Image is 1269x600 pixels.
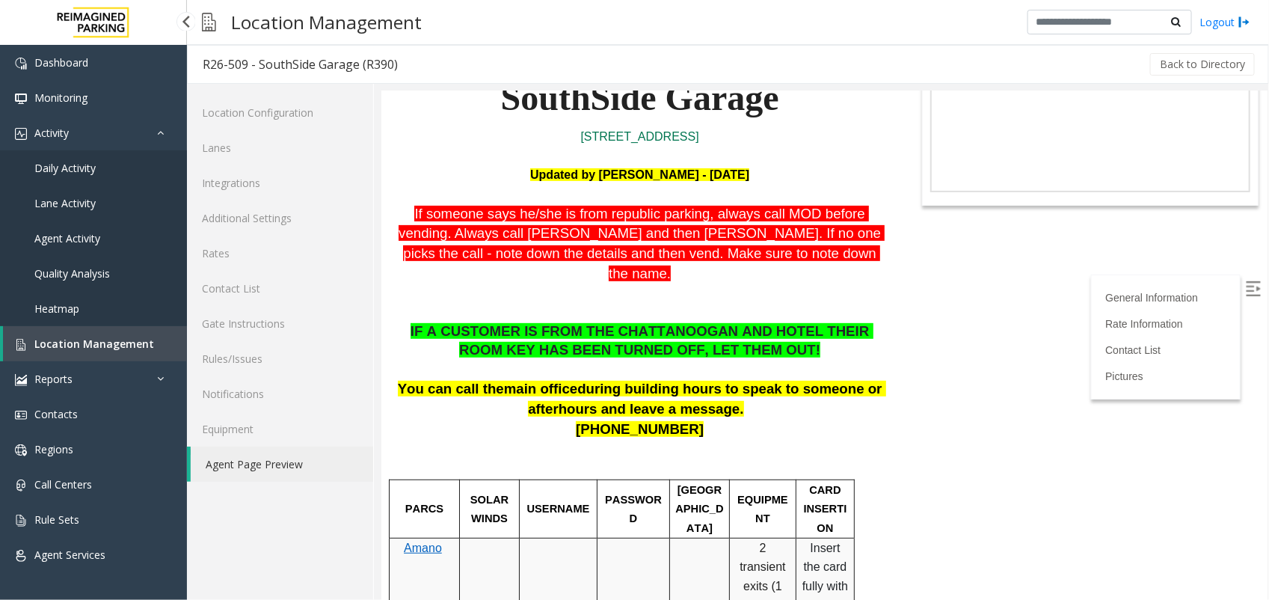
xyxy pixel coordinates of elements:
[15,339,27,351] img: 'icon'
[17,114,488,150] span: If someone says he/she is from republic parking, always call MOD before vending
[34,477,92,492] span: Call Centers
[34,548,105,562] span: Agent Services
[149,77,368,90] font: Updated by [PERSON_NAME] - [DATE]
[724,227,802,239] a: Rate Information
[34,126,69,140] span: Activity
[724,253,779,265] a: Contact List
[34,407,78,421] span: Contacts
[15,444,27,456] img: 'icon'
[22,134,503,189] span: . Always call [PERSON_NAME] and then [PERSON_NAME]. If no one picks the call - note down the deta...
[15,550,27,562] img: 'icon'
[34,55,88,70] span: Dashboard
[187,411,373,447] a: Equipment
[34,301,79,316] span: Heatmap
[423,393,466,443] span: CARD INSERTION
[187,341,373,376] a: Rules/Issues
[15,128,27,140] img: 'icon'
[864,190,879,205] img: Open/Close Sidebar Menu
[15,93,27,105] img: 'icon'
[356,402,407,434] span: EQUIPMENT
[34,161,96,175] span: Daily Activity
[187,376,373,411] a: Notifications
[187,165,373,200] a: Integrations
[34,512,79,527] span: Rule Sets
[724,279,762,291] a: Pictures
[24,411,62,423] span: PARCS
[224,402,280,434] span: PASSWORD
[146,411,209,423] span: USERNAME
[34,372,73,386] span: Reports
[16,290,123,305] span: You can call the
[187,200,373,236] a: Additional Settings
[724,200,817,212] a: General Information
[147,290,504,325] span: during building hours to speak to someone or afterhours and leave a message.
[34,337,154,351] span: Location Management
[187,236,373,271] a: Rates
[187,130,373,165] a: Lanes
[187,306,373,341] a: Gate Instructions
[199,39,317,52] a: [STREET_ADDRESS]
[224,4,429,40] h3: Location Management
[294,393,342,443] span: [GEOGRAPHIC_DATA]
[123,290,196,305] span: main office
[22,450,61,463] a: Amano
[3,326,187,361] a: Location Management
[354,450,411,578] span: 2 transient exits (1 CC only & 1 on far right is cash/CC).
[1238,14,1250,30] img: logout
[203,55,398,74] div: R26-509 - SouthSide Garage (R390)
[187,95,373,130] a: Location Configuration
[202,4,216,40] img: pageIcon
[187,271,373,306] a: Contact List
[34,91,87,105] span: Monitoring
[34,266,110,281] span: Quality Analysis
[89,402,130,434] span: SOLAR WINDS
[15,480,27,492] img: 'icon'
[34,231,100,245] span: Agent Activity
[1150,53,1255,76] button: Back to Directory
[1199,14,1250,30] a: Logout
[15,409,27,421] img: 'icon'
[15,58,27,70] img: 'icon'
[29,232,492,267] span: IF A CUSTOMER IS FROM THE CHATTANOOGAN AND HOTEL THEIR ROOM KEY HAS BEEN TURNED OFF, LET THEM OUT!
[15,374,27,386] img: 'icon'
[15,515,27,527] img: 'icon'
[191,447,373,482] a: Agent Page Preview
[34,442,73,456] span: Regions
[194,330,322,346] span: [PHONE_NUMBER]
[34,196,96,210] span: Lane Activity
